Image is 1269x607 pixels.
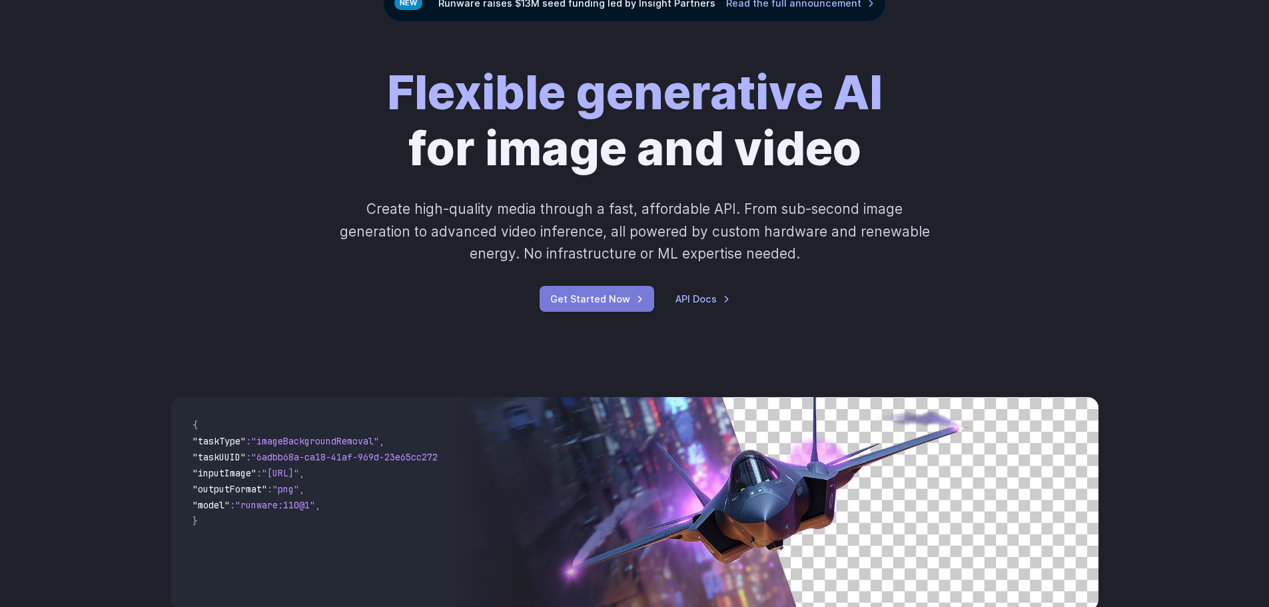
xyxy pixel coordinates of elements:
span: "png" [272,483,299,495]
span: : [256,467,262,479]
span: "inputImage" [193,467,256,479]
span: , [299,483,304,495]
span: "imageBackgroundRemoval" [251,435,379,447]
a: API Docs [675,291,730,306]
span: : [230,499,235,511]
span: , [315,499,320,511]
span: } [193,515,198,527]
span: : [267,483,272,495]
span: "model" [193,499,230,511]
span: , [299,467,304,479]
span: "runware:110@1" [235,499,315,511]
span: , [379,435,384,447]
span: : [246,451,251,463]
a: Get Started Now [540,286,654,312]
span: : [246,435,251,447]
span: "taskType" [193,435,246,447]
p: Create high-quality media through a fast, affordable API. From sub-second image generation to adv... [338,198,931,265]
span: "[URL]" [262,467,299,479]
span: "6adbb68a-ca18-41af-969d-23e65cc2729c" [251,451,454,463]
h1: for image and video [387,65,883,177]
strong: Flexible generative AI [387,64,883,121]
span: "taskUUID" [193,451,246,463]
span: "outputFormat" [193,483,267,495]
span: { [193,419,198,431]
